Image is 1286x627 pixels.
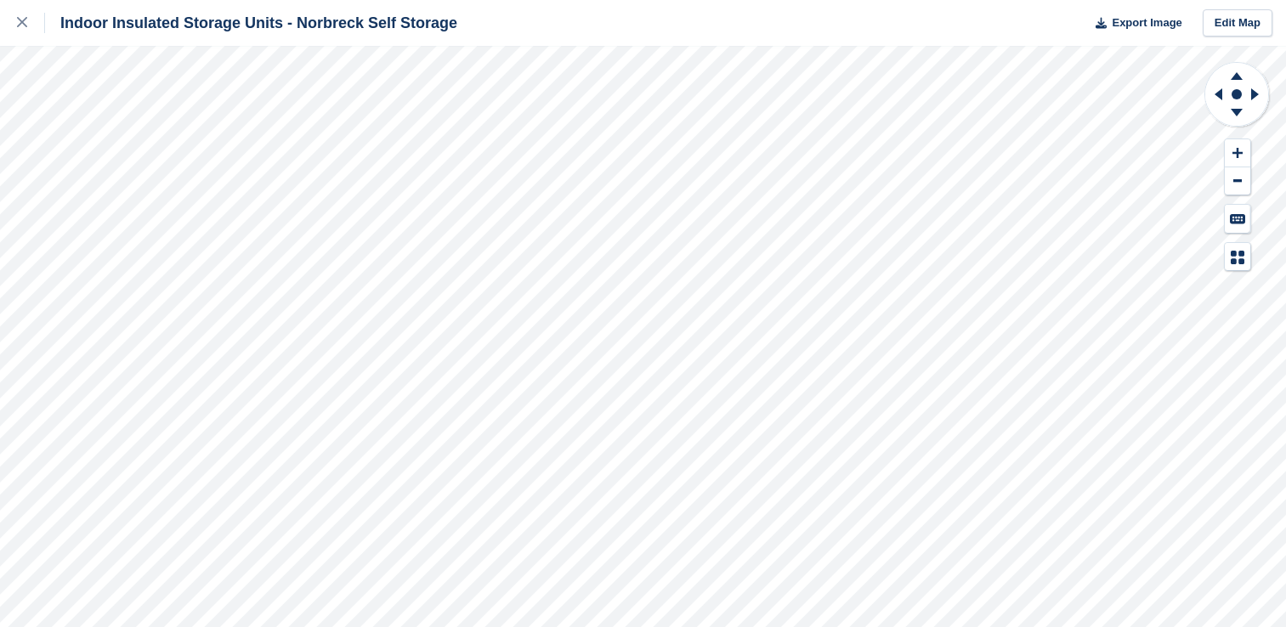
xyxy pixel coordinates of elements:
div: Indoor Insulated Storage Units - Norbreck Self Storage [45,13,457,33]
button: Export Image [1085,9,1182,37]
a: Edit Map [1203,9,1272,37]
button: Zoom In [1225,139,1250,167]
button: Map Legend [1225,243,1250,271]
button: Keyboard Shortcuts [1225,205,1250,233]
span: Export Image [1112,14,1181,31]
button: Zoom Out [1225,167,1250,195]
